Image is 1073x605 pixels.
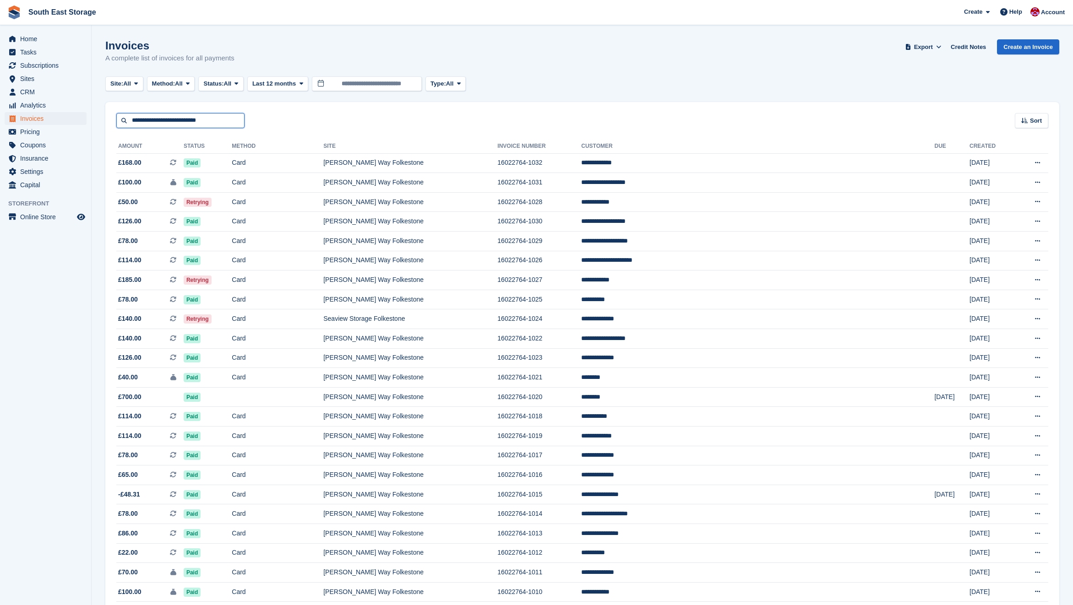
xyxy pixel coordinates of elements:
[20,59,75,72] span: Subscriptions
[20,72,75,85] span: Sites
[970,251,1015,270] td: [DATE]
[497,582,581,602] td: 16022764-1010
[323,173,497,193] td: [PERSON_NAME] Way Folkestone
[323,251,497,270] td: [PERSON_NAME] Way Folkestone
[323,407,497,427] td: [PERSON_NAME] Way Folkestone
[232,139,323,154] th: Method
[934,485,970,504] td: [DATE]
[232,582,323,602] td: Card
[184,548,201,557] span: Paid
[5,125,87,138] a: menu
[446,79,454,88] span: All
[232,368,323,388] td: Card
[232,485,323,504] td: Card
[184,529,201,538] span: Paid
[232,329,323,349] td: Card
[497,524,581,543] td: 16022764-1013
[184,217,201,226] span: Paid
[323,368,497,388] td: [PERSON_NAME] Way Folkestone
[970,173,1015,193] td: [DATE]
[914,43,933,52] span: Export
[8,199,91,208] span: Storefront
[323,153,497,173] td: [PERSON_NAME] Way Folkestone
[497,212,581,232] td: 16022764-1030
[118,178,142,187] span: £100.00
[118,334,142,343] span: £140.00
[903,39,943,54] button: Export
[323,270,497,290] td: [PERSON_NAME] Way Folkestone
[184,314,212,324] span: Retrying
[323,348,497,368] td: [PERSON_NAME] Way Folkestone
[198,76,243,92] button: Status: All
[497,329,581,349] td: 16022764-1022
[184,588,201,597] span: Paid
[497,270,581,290] td: 16022764-1027
[497,387,581,407] td: 16022764-1020
[118,295,138,304] span: £78.00
[184,373,201,382] span: Paid
[20,152,75,165] span: Insurance
[323,465,497,485] td: [PERSON_NAME] Way Folkestone
[970,348,1015,368] td: [DATE]
[203,79,223,88] span: Status:
[5,99,87,112] a: menu
[184,412,201,421] span: Paid
[118,353,142,362] span: £126.00
[970,153,1015,173] td: [DATE]
[497,485,581,504] td: 16022764-1015
[110,79,123,88] span: Site:
[184,139,232,154] th: Status
[497,348,581,368] td: 16022764-1023
[5,178,87,191] a: menu
[497,427,581,446] td: 16022764-1019
[5,112,87,125] a: menu
[105,39,234,52] h1: Invoices
[7,5,21,19] img: stora-icon-8386f47178a22dfd0bd8f6a31ec36ba5ce8667c1dd55bd0f319d3a0aa187defe.svg
[232,524,323,543] td: Card
[232,212,323,232] td: Card
[5,86,87,98] a: menu
[184,490,201,499] span: Paid
[1030,7,1040,16] img: Roger Norris
[118,236,138,246] span: £78.00
[252,79,296,88] span: Last 12 months
[970,427,1015,446] td: [DATE]
[184,178,201,187] span: Paid
[5,211,87,223] a: menu
[970,368,1015,388] td: [DATE]
[232,465,323,485] td: Card
[118,158,142,167] span: £168.00
[118,314,142,324] span: £140.00
[947,39,990,54] a: Credit Notes
[20,125,75,138] span: Pricing
[497,251,581,270] td: 16022764-1026
[323,485,497,504] td: [PERSON_NAME] Way Folkestone
[1009,7,1022,16] span: Help
[970,290,1015,309] td: [DATE]
[970,485,1015,504] td: [DATE]
[118,470,138,480] span: £65.00
[105,53,234,64] p: A complete list of invoices for all payments
[247,76,308,92] button: Last 12 months
[970,309,1015,329] td: [DATE]
[970,387,1015,407] td: [DATE]
[20,46,75,59] span: Tasks
[118,373,138,382] span: £40.00
[323,139,497,154] th: Site
[425,76,466,92] button: Type: All
[184,568,201,577] span: Paid
[497,153,581,173] td: 16022764-1032
[970,329,1015,349] td: [DATE]
[118,411,142,421] span: £114.00
[323,524,497,543] td: [PERSON_NAME] Way Folkestone
[232,407,323,427] td: Card
[232,173,323,193] td: Card
[184,275,212,285] span: Retrying
[232,270,323,290] td: Card
[184,451,201,460] span: Paid
[323,329,497,349] td: [PERSON_NAME] Way Folkestone
[152,79,175,88] span: Method:
[430,79,446,88] span: Type:
[970,139,1015,154] th: Created
[118,490,140,499] span: -£48.31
